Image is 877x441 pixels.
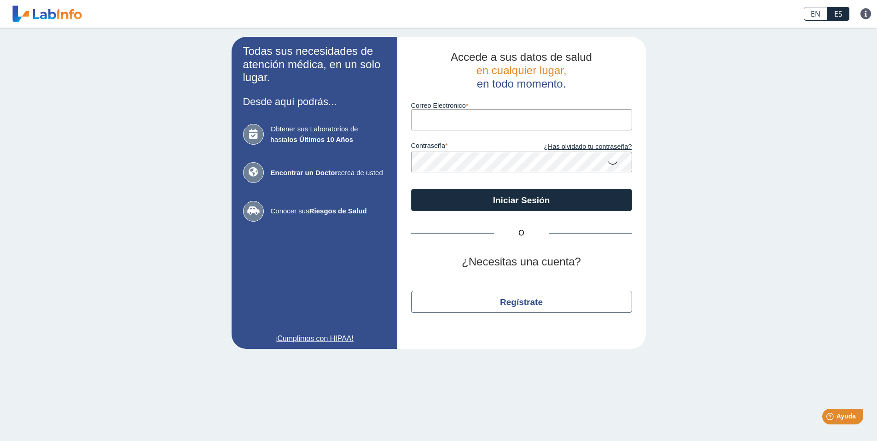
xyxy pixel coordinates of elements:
[795,405,867,431] iframe: Help widget launcher
[271,169,338,176] b: Encontrar un Doctor
[411,189,632,211] button: Iniciar Sesión
[804,7,827,21] a: EN
[271,124,386,145] span: Obtener sus Laboratorios de hasta
[494,228,549,239] span: O
[522,142,632,152] a: ¿Has olvidado tu contraseña?
[243,333,386,344] a: ¡Cumplimos con HIPAA!
[287,135,353,143] b: los Últimos 10 Años
[243,45,386,84] h2: Todas sus necesidades de atención médica, en un solo lugar.
[411,102,632,109] label: Correo Electronico
[411,291,632,313] button: Regístrate
[451,51,592,63] span: Accede a sus datos de salud
[477,77,566,90] span: en todo momento.
[827,7,849,21] a: ES
[411,255,632,269] h2: ¿Necesitas una cuenta?
[309,207,367,215] b: Riesgos de Salud
[271,206,386,217] span: Conocer sus
[476,64,566,76] span: en cualquier lugar,
[243,96,386,107] h3: Desde aquí podrás...
[271,168,386,178] span: cerca de usted
[411,142,522,152] label: contraseña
